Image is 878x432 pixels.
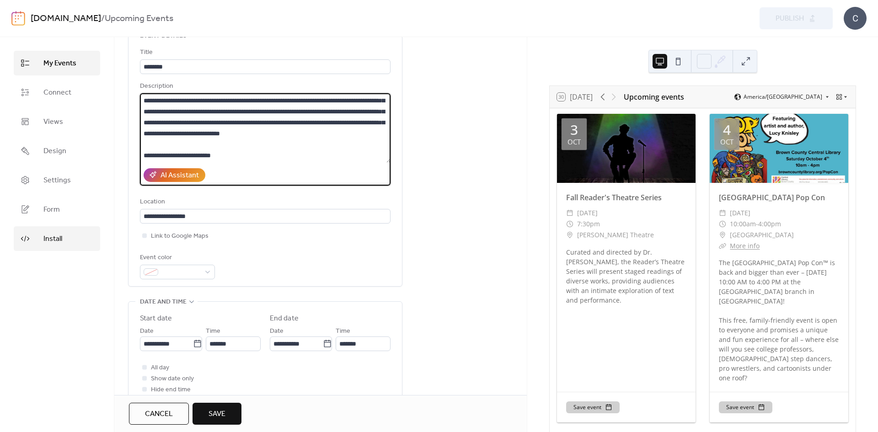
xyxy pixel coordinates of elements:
span: Settings [43,175,71,186]
div: Location [140,197,389,208]
span: Date and time [140,297,187,308]
div: 4 [723,123,731,137]
span: Form [43,204,60,215]
span: All day [151,363,169,373]
img: logo [11,11,25,26]
span: [DATE] [730,208,750,219]
span: 7:30pm [577,219,600,229]
div: Description [140,81,389,92]
div: ​ [566,229,573,240]
div: Event color [140,252,213,263]
div: Oct [567,139,581,145]
div: ​ [566,219,573,229]
div: Title [140,47,389,58]
div: End date [270,313,299,324]
span: Date [140,326,154,337]
span: Link to Google Maps [151,231,209,242]
span: [DATE] [577,208,598,219]
a: Settings [14,168,100,192]
span: Show date only [151,373,194,384]
span: Save [209,409,225,420]
a: Connect [14,80,100,105]
a: [GEOGRAPHIC_DATA] Pop Con [719,192,825,203]
span: Event details [140,31,187,42]
div: ​ [719,219,726,229]
button: Save [193,403,241,425]
span: [GEOGRAPHIC_DATA] [730,229,794,240]
a: Views [14,109,100,134]
span: 4:00pm [758,219,781,229]
span: Time [206,326,220,337]
span: Views [43,117,63,128]
span: - [756,219,758,229]
span: 10:00am [730,219,756,229]
a: More info [730,241,760,250]
span: [PERSON_NAME] Theatre [577,229,654,240]
a: [DOMAIN_NAME] [31,10,101,27]
div: AI Assistant [161,170,199,181]
a: Design [14,139,100,163]
div: 3 [570,123,578,137]
div: Curated and directed by Dr. [PERSON_NAME], the Reader’s Theatre Series will present staged readin... [557,247,696,305]
span: Date [270,326,284,337]
div: C [844,7,867,30]
div: Oct [720,139,733,145]
a: My Events [14,51,100,75]
div: ​ [719,240,726,251]
div: Start date [140,313,172,324]
div: ​ [566,208,573,219]
div: Upcoming events [624,91,684,102]
button: Cancel [129,403,189,425]
button: Save event [719,401,772,413]
div: The [GEOGRAPHIC_DATA] Pop Con™ is back and bigger than ever – [DATE] 10:00 AM to 4:00 PM at the [... [710,258,848,383]
span: Design [43,146,66,157]
b: Upcoming Events [105,10,173,27]
span: Connect [43,87,71,98]
button: AI Assistant [144,168,205,182]
div: Fall Reader's Theatre Series [557,192,696,203]
b: / [101,10,105,27]
a: Install [14,226,100,251]
span: Time [336,326,350,337]
div: ​ [719,208,726,219]
a: Form [14,197,100,222]
span: My Events [43,58,76,69]
span: America/[GEOGRAPHIC_DATA] [744,94,822,100]
span: Hide end time [151,384,191,395]
span: Cancel [145,409,173,420]
span: Install [43,234,62,245]
button: Save event [566,401,620,413]
div: ​ [719,229,726,240]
